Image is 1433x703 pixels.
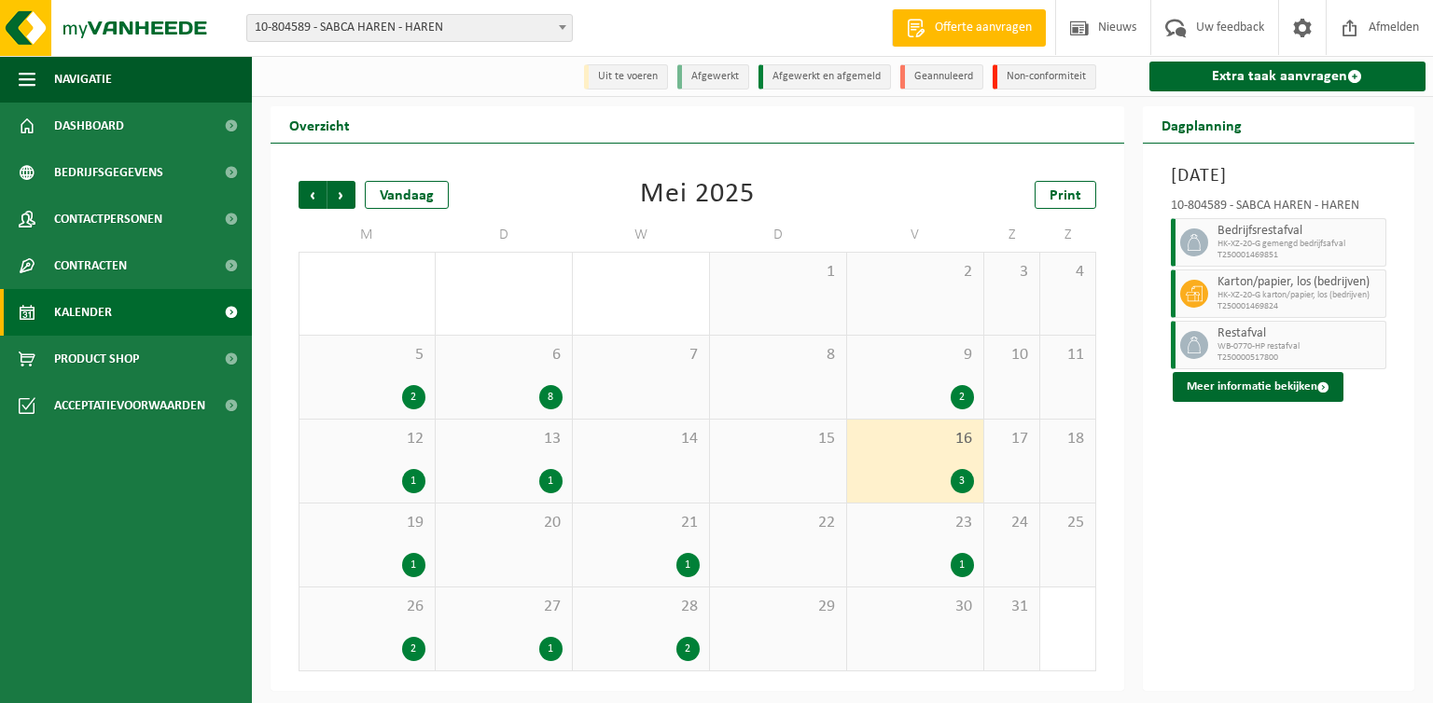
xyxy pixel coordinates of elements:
span: Volgende [327,181,355,209]
div: Mei 2025 [640,181,755,209]
span: Kalender [54,289,112,336]
a: Extra taak aanvragen [1149,62,1426,91]
span: Dashboard [54,103,124,149]
span: 9 [856,345,974,365]
span: 16 [856,429,974,449]
td: V [847,218,984,252]
div: 2 [402,385,425,409]
span: 28 [582,597,700,617]
div: 1 [539,637,563,661]
li: Afgewerkt en afgemeld [758,64,891,90]
span: 4 [1050,262,1086,283]
div: 3 [951,469,974,493]
span: Acceptatievoorwaarden [54,382,205,429]
span: 2 [856,262,974,283]
div: 1 [402,469,425,493]
div: 10-804589 - SABCA HAREN - HAREN [1171,200,1387,218]
span: 13 [445,429,563,449]
span: 22 [719,513,837,533]
div: 2 [951,385,974,409]
span: 10 [994,345,1030,365]
div: 1 [951,553,974,577]
span: 27 [445,597,563,617]
h2: Overzicht [271,106,369,143]
span: Contracten [54,242,127,289]
td: M [299,218,436,252]
td: Z [1040,218,1096,252]
span: 3 [994,262,1030,283]
span: 10-804589 - SABCA HAREN - HAREN [247,15,572,41]
span: 19 [309,513,425,533]
span: Bedrijfsrestafval [1217,224,1382,239]
span: 21 [582,513,700,533]
span: 5 [309,345,425,365]
span: 14 [582,429,700,449]
span: Navigatie [54,56,112,103]
span: 7 [582,345,700,365]
h3: [DATE] [1171,162,1387,190]
span: Vorige [299,181,327,209]
span: Offerte aanvragen [930,19,1036,37]
span: T250001469824 [1217,301,1382,312]
span: 11 [1050,345,1086,365]
a: Offerte aanvragen [892,9,1046,47]
span: 25 [1050,513,1086,533]
span: Karton/papier, los (bedrijven) [1217,275,1382,290]
div: 8 [539,385,563,409]
td: D [710,218,847,252]
span: 1 [719,262,837,283]
a: Print [1035,181,1096,209]
span: 26 [309,597,425,617]
span: Bedrijfsgegevens [54,149,163,196]
td: Z [984,218,1040,252]
div: 2 [402,637,425,661]
span: Print [1050,188,1081,203]
li: Non-conformiteit [993,64,1096,90]
span: 10-804589 - SABCA HAREN - HAREN [246,14,573,42]
div: 1 [402,553,425,577]
div: 1 [539,469,563,493]
span: T250000517800 [1217,352,1382,364]
span: HK-XZ-20-G karton/papier, los (bedrijven) [1217,290,1382,301]
span: 29 [719,597,837,617]
span: 6 [445,345,563,365]
span: 30 [856,597,974,617]
span: 17 [994,429,1030,449]
span: 23 [856,513,974,533]
li: Uit te voeren [584,64,668,90]
span: 15 [719,429,837,449]
button: Meer informatie bekijken [1173,372,1343,402]
span: WB-0770-HP restafval [1217,341,1382,352]
span: Restafval [1217,326,1382,341]
td: D [436,218,573,252]
div: 2 [676,637,700,661]
span: Contactpersonen [54,196,162,242]
span: HK-XZ-20-G gemengd bedrijfsafval [1217,239,1382,250]
span: 31 [994,597,1030,617]
span: T250001469851 [1217,250,1382,261]
span: 24 [994,513,1030,533]
span: Product Shop [54,336,139,382]
span: 12 [309,429,425,449]
span: 20 [445,513,563,533]
div: 1 [676,553,700,577]
td: W [573,218,710,252]
li: Afgewerkt [677,64,749,90]
li: Geannuleerd [900,64,983,90]
div: Vandaag [365,181,449,209]
h2: Dagplanning [1143,106,1260,143]
span: 18 [1050,429,1086,449]
span: 8 [719,345,837,365]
